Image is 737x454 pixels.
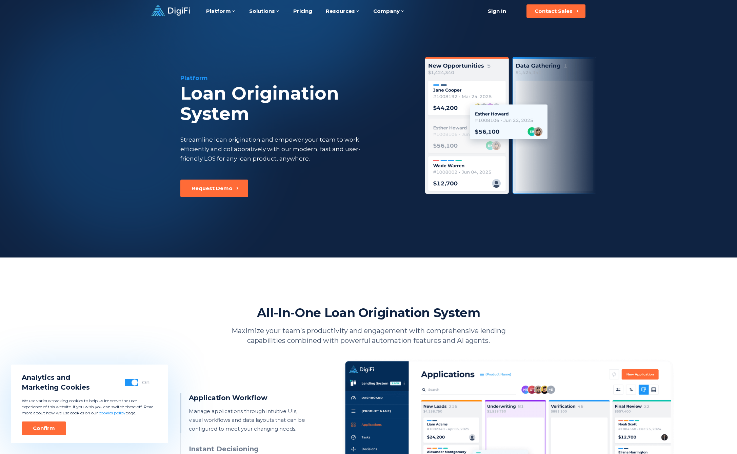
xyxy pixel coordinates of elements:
p: We use various tracking cookies to help us improve the user experience of this website. If you wi... [22,398,157,416]
div: Platform [180,74,408,82]
p: Maximize your team’s productivity and engagement with comprehensive lending capabilities combined... [221,326,516,346]
a: cookies policy [99,410,125,415]
h3: Instant Decisioning [189,444,312,454]
div: Streamline loan origination and empower your team to work efficiently and collaboratively with ou... [180,135,373,163]
div: Request Demo [192,185,233,192]
div: On [142,379,150,386]
div: Loan Origination System [180,83,408,124]
p: Manage applications through intuitive UIs, visual workflows and data layouts that can be configur... [189,407,312,433]
span: Analytics and [22,373,90,383]
h2: All-In-One Loan Origination System [257,305,480,321]
h3: Application Workflow [189,393,312,403]
div: Confirm [33,425,55,432]
div: Contact Sales [535,8,573,15]
a: Sign In [479,4,514,18]
span: Marketing Cookies [22,383,90,392]
button: Request Demo [180,180,248,197]
button: Contact Sales [526,4,585,18]
button: Confirm [22,421,66,435]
